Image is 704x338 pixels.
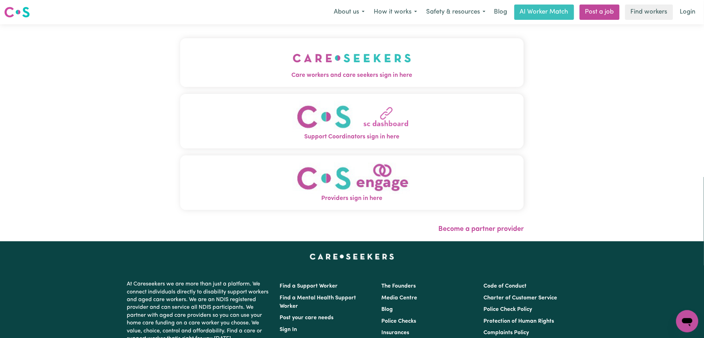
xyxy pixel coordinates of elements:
button: How it works [369,5,422,19]
a: Police Checks [382,319,416,324]
button: Support Coordinators sign in here [180,94,524,148]
a: Charter of Customer Service [483,295,557,301]
a: Media Centre [382,295,417,301]
a: Police Check Policy [483,307,532,312]
a: Insurances [382,330,409,336]
a: Complaints Policy [483,330,529,336]
span: Support Coordinators sign in here [180,132,524,142]
a: Blog [382,307,393,312]
a: Code of Conduct [483,283,527,289]
button: Safety & resources [422,5,490,19]
a: Find a Mental Health Support Worker [280,295,356,309]
iframe: Button to launch messaging window [676,310,698,332]
a: AI Worker Match [514,5,574,20]
button: About us [329,5,369,19]
a: Find workers [625,5,673,20]
img: Careseekers logo [4,6,30,18]
a: Find a Support Worker [280,283,338,289]
a: Become a partner provider [438,226,524,233]
a: Post a job [580,5,620,20]
a: Login [676,5,700,20]
button: Providers sign in here [180,155,524,210]
button: Care workers and care seekers sign in here [180,38,524,87]
a: Protection of Human Rights [483,319,554,324]
a: Post your care needs [280,315,334,321]
a: Careseekers home page [310,254,394,259]
span: Providers sign in here [180,194,524,203]
a: Careseekers logo [4,4,30,20]
a: The Founders [382,283,416,289]
span: Care workers and care seekers sign in here [180,71,524,80]
a: Sign In [280,327,297,332]
a: Blog [490,5,512,20]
